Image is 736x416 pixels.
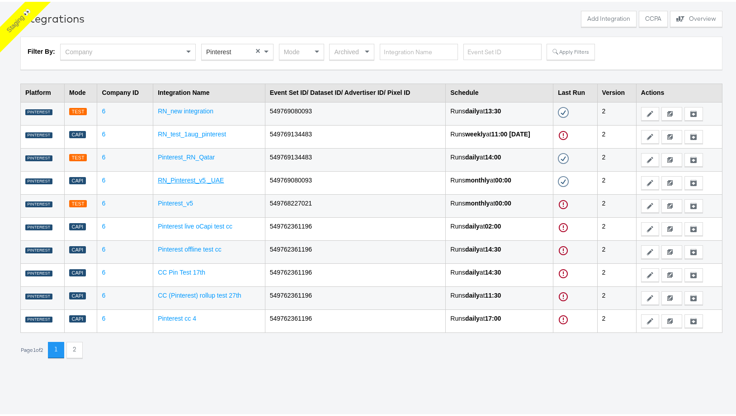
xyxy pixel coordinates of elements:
[330,42,374,58] div: Archived
[465,152,480,159] strong: daily
[446,146,553,169] td: Runs at
[639,9,668,28] a: CCPA
[597,262,636,285] td: 2
[465,313,480,320] strong: daily
[465,129,486,136] strong: weekly
[265,262,446,285] td: 549762361196
[485,244,501,251] strong: 14:30
[265,146,446,169] td: 549769134483
[465,221,480,228] strong: daily
[265,123,446,146] td: 549769134483
[69,106,87,114] div: Test
[446,262,553,285] td: Runs at
[69,244,86,252] div: Capi
[265,192,446,215] td: 549768227021
[670,9,722,25] button: Overview
[636,82,722,100] th: Actions
[581,9,637,28] a: Add Integration
[670,9,722,28] a: Overview
[21,82,65,100] th: Platform
[495,175,511,182] strong: 00:00
[491,129,508,136] strong: 11:00
[485,290,501,297] strong: 11:30
[446,308,553,331] td: Runs at
[265,169,446,192] td: 549769080093
[265,285,446,308] td: 549762361196
[547,42,594,58] button: Apply Filters
[581,9,637,25] button: Add Integration
[446,192,553,215] td: Runs at
[446,285,553,308] td: Runs at
[485,221,501,228] strong: 02:00
[597,146,636,169] td: 2
[495,198,511,205] strong: 00:00
[265,215,446,238] td: 549762361196
[25,177,52,183] div: PINTEREST
[463,42,542,59] input: Event Set ID
[25,223,52,229] div: PINTEREST
[446,100,553,123] td: Runs at
[597,100,636,123] td: 2
[66,340,83,356] button: 2
[69,129,86,137] div: Capi
[597,82,636,100] th: Version
[279,42,324,58] div: Mode
[61,42,195,58] div: Company
[153,82,265,100] th: Integration Name
[485,267,501,274] strong: 14:30
[509,129,530,136] strong: [DATE]
[158,267,205,274] a: CC Pin Test 17th
[69,198,87,206] div: Test
[102,198,105,205] a: 6
[25,292,52,298] div: PINTEREST
[69,152,87,160] div: Test
[158,129,226,136] a: RN_test_1aug_pinterest
[597,285,636,308] td: 2
[102,152,105,159] a: 6
[102,244,105,251] a: 6
[48,340,64,356] button: 1
[69,290,86,298] div: Capi
[597,215,636,238] td: 2
[102,221,105,228] a: 6
[158,198,193,205] a: Pinterest_v5
[69,221,86,229] div: Capi
[597,238,636,262] td: 2
[65,82,97,100] th: Mode
[206,47,231,54] span: Pinterest
[597,192,636,215] td: 2
[158,106,213,113] a: RN_new integration
[639,9,668,25] button: CCPA
[553,82,597,100] th: Last Run
[597,308,636,331] td: 2
[102,267,105,274] a: 6
[97,82,153,100] th: Company ID
[465,106,480,113] strong: daily
[158,244,222,251] a: Pinterest offline test cc
[446,123,553,146] td: Runs at
[485,106,501,113] strong: 13:30
[102,313,105,320] a: 6
[265,100,446,123] td: 549769080093
[158,221,232,228] a: Pinterest live oCapi test cc
[265,238,446,262] td: 549762361196
[102,290,105,297] a: 6
[25,269,52,275] div: PINTEREST
[158,313,196,320] a: Pinterest cc 4
[102,175,105,182] a: 6
[265,82,446,100] th: Event Set ID/ Dataset ID/ Advertiser ID/ Pixel ID
[102,106,105,113] a: 6
[158,290,241,297] a: CC (Pinterest) rollup test 27th
[25,131,52,137] div: PINTEREST
[465,244,480,251] strong: daily
[465,175,490,182] strong: monthly
[20,345,43,351] div: Page 1 of 2
[446,238,553,262] td: Runs at
[465,267,480,274] strong: daily
[485,152,501,159] strong: 14:00
[446,82,553,100] th: Schedule
[20,9,85,24] div: Integrations
[597,123,636,146] td: 2
[25,154,52,160] div: PINTEREST
[28,46,55,53] strong: Filter By:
